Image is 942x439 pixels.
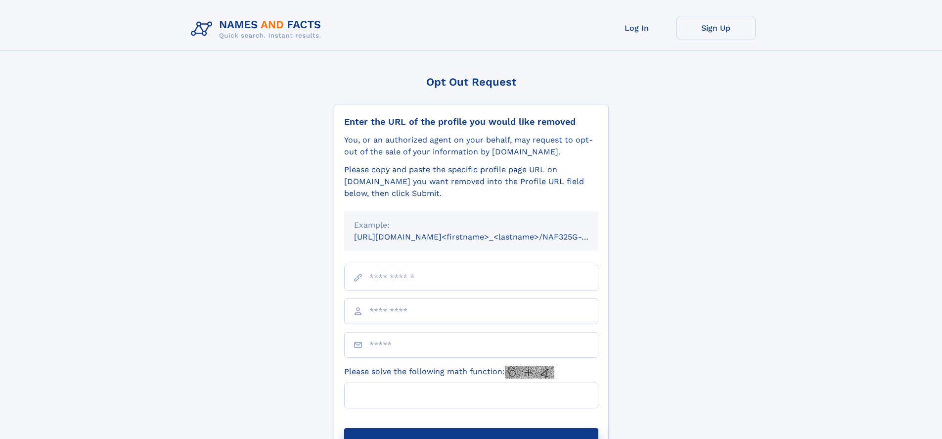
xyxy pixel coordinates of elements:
[344,116,598,127] div: Enter the URL of the profile you would like removed
[344,134,598,158] div: You, or an authorized agent on your behalf, may request to opt-out of the sale of your informatio...
[354,219,588,231] div: Example:
[676,16,756,40] a: Sign Up
[354,232,617,242] small: [URL][DOMAIN_NAME]<firstname>_<lastname>/NAF325G-xxxxxxxx
[344,366,554,379] label: Please solve the following math function:
[334,76,609,88] div: Opt Out Request
[597,16,676,40] a: Log In
[344,164,598,199] div: Please copy and paste the specific profile page URL on [DOMAIN_NAME] you want removed into the Pr...
[187,16,329,43] img: Logo Names and Facts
